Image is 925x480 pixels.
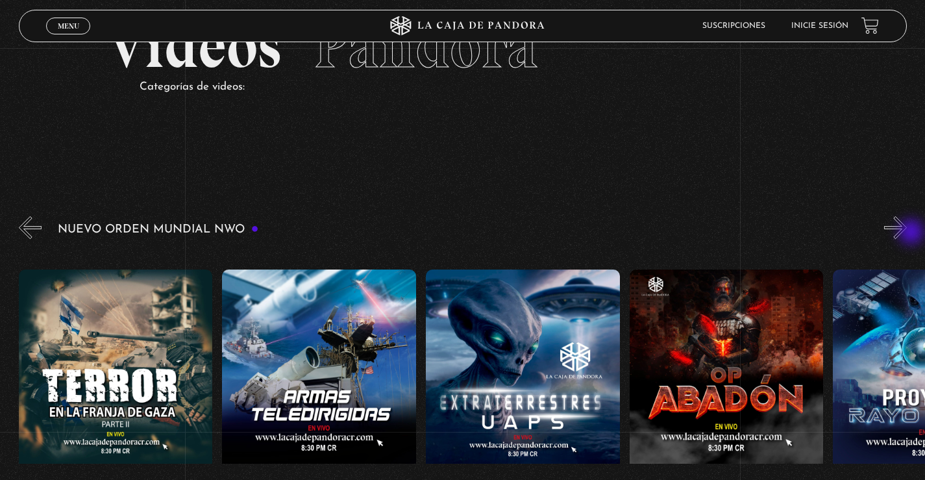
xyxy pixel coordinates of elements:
h3: Nuevo Orden Mundial NWO [58,223,259,236]
span: Pandora [314,9,538,83]
a: Suscripciones [702,22,765,30]
button: Previous [19,216,42,239]
a: View your shopping cart [861,17,879,34]
h2: Videos [107,16,817,77]
span: Cerrar [53,33,84,42]
p: Categorías de videos: [140,77,817,97]
span: Menu [58,22,79,30]
a: Inicie sesión [791,22,848,30]
button: Next [884,216,907,239]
